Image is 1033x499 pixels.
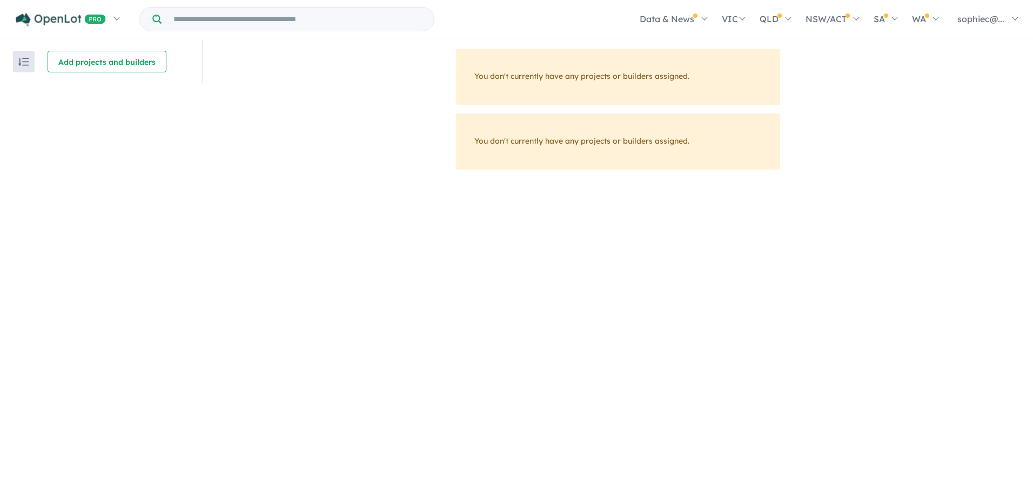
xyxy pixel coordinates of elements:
div: You don't currently have any projects or builders assigned. [456,49,780,105]
input: Try estate name, suburb, builder or developer [164,8,432,31]
img: sort.svg [18,58,29,66]
button: Add projects and builders [48,51,166,72]
div: You don't currently have any projects or builders assigned. [456,113,780,170]
img: Openlot PRO Logo White [16,13,106,26]
span: sophiec@... [957,14,1004,24]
